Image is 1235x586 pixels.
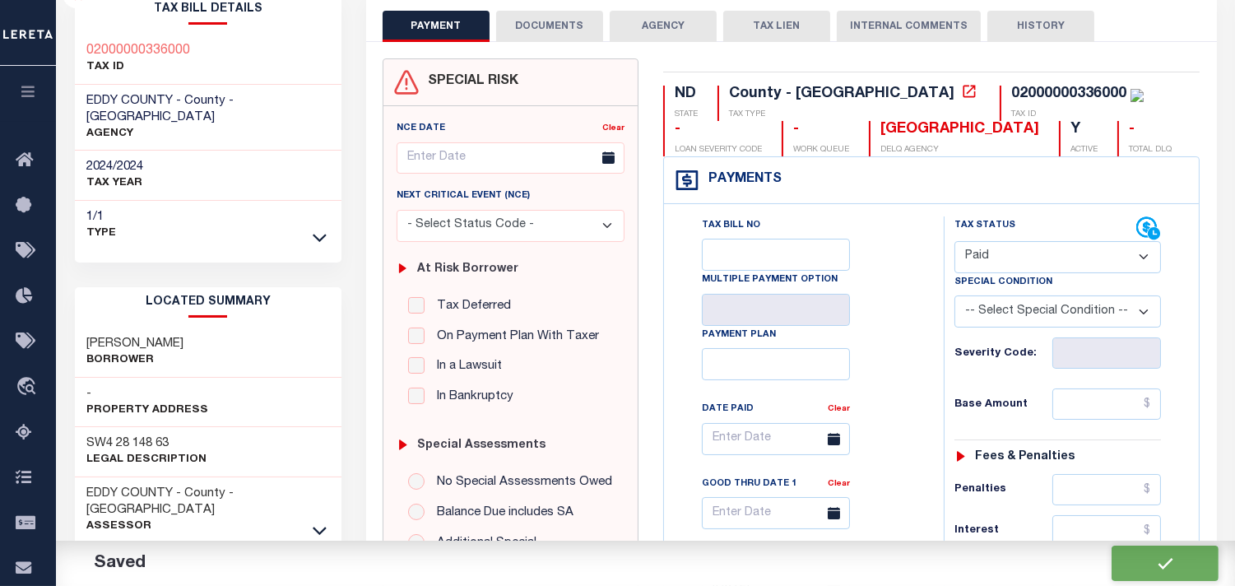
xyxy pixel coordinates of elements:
[700,172,782,188] h4: Payments
[417,439,546,453] h6: Special Assessments
[87,226,117,242] p: Type
[793,144,849,156] p: WORK QUEUE
[1070,121,1098,139] div: Y
[87,209,117,226] h3: 1/1
[429,473,612,492] label: No Special Assessments Owed
[954,483,1052,496] h6: Penalties
[702,477,796,491] label: Good Thru Date 1
[1131,89,1144,102] img: check-icon-green.svg
[702,328,776,342] label: Payment Plan
[87,519,330,535] p: Assessor
[723,11,830,42] button: TAX LIEN
[429,297,511,316] label: Tax Deferred
[702,402,754,416] label: Date Paid
[987,11,1094,42] button: HISTORY
[87,402,209,419] p: Property Address
[87,126,330,142] p: AGENCY
[1052,474,1161,505] input: $
[675,109,698,121] p: STATE
[94,555,146,572] span: Saved
[954,398,1052,412] h6: Base Amount
[87,159,144,175] h3: 2024/2024
[87,59,191,76] p: TAX ID
[1011,109,1144,121] p: TAX ID
[429,504,573,523] label: Balance Due includes SA
[702,273,838,287] label: Multiple Payment Option
[417,263,518,277] h6: At Risk Borrower
[954,347,1052,360] h6: Severity Code:
[675,121,762,139] div: -
[828,480,850,488] a: Clear
[429,388,513,407] label: In Bankruptcy
[729,109,980,121] p: TAX TYPE
[87,336,184,352] h3: [PERSON_NAME]
[397,122,445,136] label: NCE Date
[954,219,1015,233] label: Tax Status
[496,11,603,42] button: DOCUMENTS
[87,175,144,192] p: TAX YEAR
[87,452,207,468] p: Legal Description
[1052,515,1161,546] input: $
[87,435,207,452] h3: SW4 28 148 63
[1011,86,1126,101] div: 02000000336000
[675,144,762,156] p: LOAN SEVERITY CODE
[87,95,234,123] span: EDDY COUNTY - County - [GEOGRAPHIC_DATA]
[675,86,698,104] div: ND
[1070,144,1098,156] p: ACTIVE
[702,219,760,233] label: Tax Bill No
[397,189,530,203] label: Next Critical Event (NCE)
[75,287,342,318] h2: LOCATED SUMMARY
[729,86,954,101] div: County - [GEOGRAPHIC_DATA]
[87,43,191,59] a: 02000000336000
[880,144,1039,156] p: DELQ AGENCY
[420,74,518,90] h4: SPECIAL RISK
[880,121,1039,139] div: [GEOGRAPHIC_DATA]
[1052,388,1161,420] input: $
[975,450,1075,464] h6: Fees & Penalties
[1129,144,1172,156] p: TOTAL DLQ
[1129,121,1172,139] div: -
[954,524,1052,537] h6: Interest
[429,328,599,346] label: On Payment Plan With Taxer
[610,11,717,42] button: AGENCY
[702,497,850,529] input: Enter Date
[87,352,184,369] p: Borrower
[397,142,624,174] input: Enter Date
[793,121,849,139] div: -
[702,423,850,455] input: Enter Date
[602,124,624,133] a: Clear
[828,405,850,413] a: Clear
[429,357,502,376] label: In a Lawsuit
[87,386,209,402] h3: -
[87,486,330,519] h3: EDDY COUNTY - County - [GEOGRAPHIC_DATA]
[954,276,1052,290] label: Special Condition
[383,11,490,42] button: PAYMENT
[16,377,42,398] i: travel_explore
[837,11,981,42] button: INTERNAL COMMENTS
